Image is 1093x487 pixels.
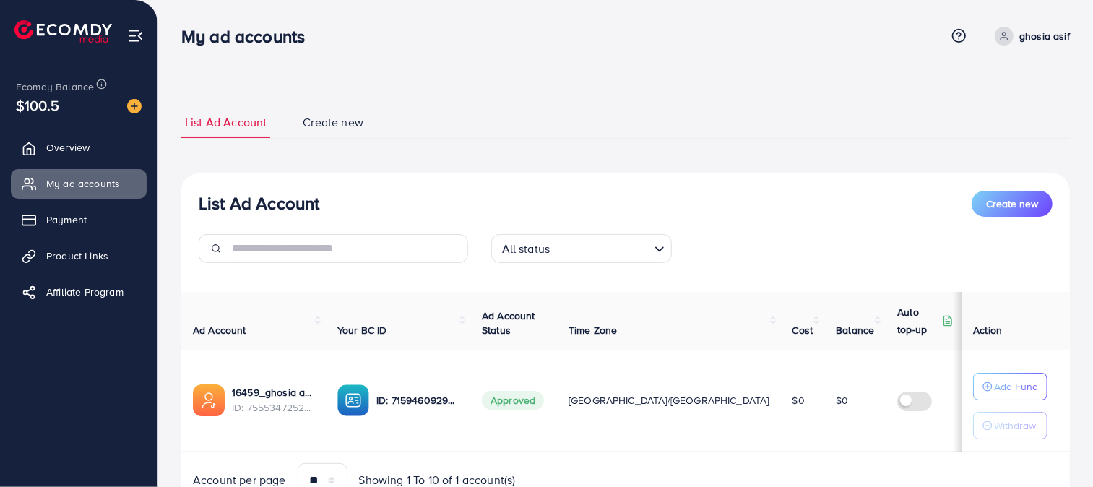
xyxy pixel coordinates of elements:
[303,114,363,131] span: Create new
[337,323,387,337] span: Your BC ID
[994,417,1036,434] p: Withdraw
[232,385,314,400] a: 16459_ghosia asif_1759116405336
[897,303,939,338] p: Auto top-up
[46,285,124,299] span: Affiliate Program
[46,176,120,191] span: My ad accounts
[836,323,874,337] span: Balance
[337,384,369,416] img: ic-ba-acc.ded83a64.svg
[973,373,1047,400] button: Add Fund
[193,384,225,416] img: ic-ads-acc.e4c84228.svg
[232,385,314,415] div: <span class='underline'>16459_ghosia asif_1759116405336</span></br>7555347252065861633
[11,241,147,270] a: Product Links
[499,238,553,259] span: All status
[16,79,94,94] span: Ecomdy Balance
[46,212,87,227] span: Payment
[973,412,1047,439] button: Withdraw
[569,323,617,337] span: Time Zone
[994,378,1038,395] p: Add Fund
[11,277,147,306] a: Affiliate Program
[232,400,314,415] span: ID: 7555347252065861633
[569,393,769,408] span: [GEOGRAPHIC_DATA]/[GEOGRAPHIC_DATA]
[127,27,144,44] img: menu
[16,95,59,116] span: $100.5
[181,26,316,47] h3: My ad accounts
[482,391,544,410] span: Approved
[836,393,848,408] span: $0
[199,193,319,214] h3: List Ad Account
[972,191,1053,217] button: Create new
[986,197,1038,211] span: Create new
[989,27,1070,46] a: ghosia asif
[482,309,535,337] span: Ad Account Status
[11,169,147,198] a: My ad accounts
[1032,422,1082,476] iframe: Chat
[1019,27,1070,45] p: ghosia asif
[554,236,648,259] input: Search for option
[491,234,672,263] div: Search for option
[11,133,147,162] a: Overview
[127,99,142,113] img: image
[46,249,108,263] span: Product Links
[185,114,267,131] span: List Ad Account
[792,393,805,408] span: $0
[792,323,813,337] span: Cost
[193,323,246,337] span: Ad Account
[11,205,147,234] a: Payment
[376,392,459,409] p: ID: 7159460929082490881
[973,323,1002,337] span: Action
[14,20,112,43] img: logo
[46,140,90,155] span: Overview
